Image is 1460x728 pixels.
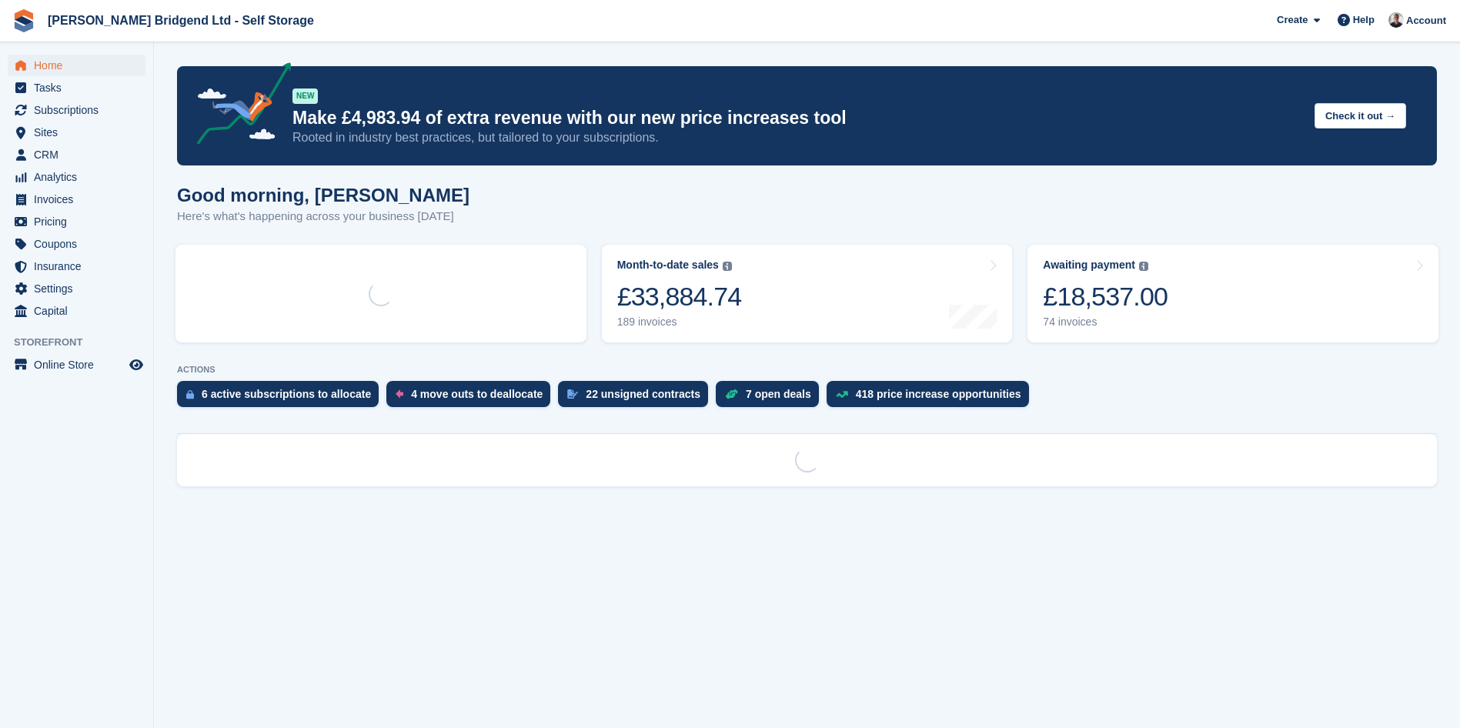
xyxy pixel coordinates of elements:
[34,211,126,232] span: Pricing
[586,388,700,400] div: 22 unsigned contracts
[34,255,126,277] span: Insurance
[827,381,1037,415] a: 418 price increase opportunities
[8,144,145,165] a: menu
[292,88,318,104] div: NEW
[34,189,126,210] span: Invoices
[723,262,732,271] img: icon-info-grey-7440780725fd019a000dd9b08b2336e03edf1995a4989e88bcd33f0948082b44.svg
[34,122,126,143] span: Sites
[184,62,292,150] img: price-adjustments-announcement-icon-8257ccfd72463d97f412b2fc003d46551f7dbcb40ab6d574587a9cd5c0d94...
[558,381,716,415] a: 22 unsigned contracts
[396,389,403,399] img: move_outs_to_deallocate_icon-f764333ba52eb49d3ac5e1228854f67142a1ed5810a6f6cc68b1a99e826820c5.svg
[1388,12,1404,28] img: Rhys Jones
[836,391,848,398] img: price_increase_opportunities-93ffe204e8149a01c8c9dc8f82e8f89637d9d84a8eef4429ea346261dce0b2c0.svg
[1043,259,1135,272] div: Awaiting payment
[1139,262,1148,271] img: icon-info-grey-7440780725fd019a000dd9b08b2336e03edf1995a4989e88bcd33f0948082b44.svg
[127,356,145,374] a: Preview store
[617,281,742,312] div: £33,884.74
[1353,12,1375,28] span: Help
[1043,316,1168,329] div: 74 invoices
[8,166,145,188] a: menu
[12,9,35,32] img: stora-icon-8386f47178a22dfd0bd8f6a31ec36ba5ce8667c1dd55bd0f319d3a0aa187defe.svg
[8,189,145,210] a: menu
[177,381,386,415] a: 6 active subscriptions to allocate
[617,259,719,272] div: Month-to-date sales
[14,335,153,350] span: Storefront
[177,365,1437,375] p: ACTIONS
[34,300,126,322] span: Capital
[292,129,1302,146] p: Rooted in industry best practices, but tailored to your subscriptions.
[42,8,320,33] a: [PERSON_NAME] Bridgend Ltd - Self Storage
[8,77,145,99] a: menu
[8,233,145,255] a: menu
[8,354,145,376] a: menu
[8,211,145,232] a: menu
[746,388,811,400] div: 7 open deals
[8,55,145,76] a: menu
[8,122,145,143] a: menu
[34,99,126,121] span: Subscriptions
[292,107,1302,129] p: Make £4,983.94 of extra revenue with our new price increases tool
[8,255,145,277] a: menu
[186,389,194,399] img: active_subscription_to_allocate_icon-d502201f5373d7db506a760aba3b589e785aa758c864c3986d89f69b8ff3...
[1043,281,1168,312] div: £18,537.00
[411,388,543,400] div: 4 move outs to deallocate
[202,388,371,400] div: 6 active subscriptions to allocate
[1277,12,1308,28] span: Create
[386,381,558,415] a: 4 move outs to deallocate
[34,144,126,165] span: CRM
[34,166,126,188] span: Analytics
[716,381,827,415] a: 7 open deals
[34,278,126,299] span: Settings
[725,389,738,399] img: deal-1b604bf984904fb50ccaf53a9ad4b4a5d6e5aea283cecdc64d6e3604feb123c2.svg
[567,389,578,399] img: contract_signature_icon-13c848040528278c33f63329250d36e43548de30e8caae1d1a13099fd9432cc5.svg
[177,208,469,225] p: Here's what's happening across your business [DATE]
[34,77,126,99] span: Tasks
[8,278,145,299] a: menu
[34,233,126,255] span: Coupons
[1315,103,1406,129] button: Check it out →
[1027,245,1438,342] a: Awaiting payment £18,537.00 74 invoices
[177,185,469,205] h1: Good morning, [PERSON_NAME]
[856,388,1021,400] div: 418 price increase opportunities
[8,99,145,121] a: menu
[34,354,126,376] span: Online Store
[617,316,742,329] div: 189 invoices
[602,245,1013,342] a: Month-to-date sales £33,884.74 189 invoices
[34,55,126,76] span: Home
[8,300,145,322] a: menu
[1406,13,1446,28] span: Account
